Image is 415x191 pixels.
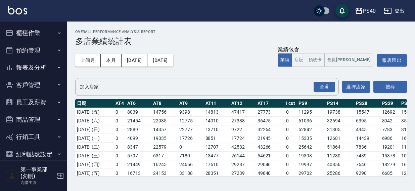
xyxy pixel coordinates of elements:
[335,4,349,17] button: save
[354,151,380,160] td: 7439
[151,99,178,108] th: AT8
[126,151,152,160] td: 5797
[354,116,380,125] td: 6395
[380,160,400,169] td: 18279
[256,125,285,134] td: 32264
[380,151,400,160] td: 15378
[178,108,204,116] td: 9398
[3,111,64,128] button: 商品管理
[75,116,114,125] td: [DATE] (六)
[297,169,326,178] td: 29702
[363,7,376,15] div: PS40
[3,76,64,94] button: 客戶管理
[292,53,306,67] button: 店販
[147,54,173,67] button: [DATE]
[230,160,256,169] td: 29287
[284,99,297,108] th: I cut
[75,99,114,108] th: 日期
[3,24,64,42] button: 櫃檯作業
[5,169,19,183] img: Person
[373,81,407,93] button: 搜尋
[114,151,126,160] td: 0
[325,169,354,178] td: 25286
[204,160,230,169] td: 17610
[20,180,55,186] p: 高階主管
[3,128,64,146] button: 行銷工具
[101,54,122,67] button: 本月
[114,108,126,116] td: 0
[325,108,354,116] td: 19738
[256,99,285,108] th: AT17
[377,54,407,67] button: 報表匯出
[230,125,256,134] td: 9722
[230,169,256,178] td: 27239
[230,116,256,125] td: 27388
[380,125,400,134] td: 7783
[204,108,230,116] td: 14813
[230,134,256,143] td: 17724
[204,99,230,108] th: AT11
[75,143,114,151] td: [DATE] (二)
[75,169,114,178] td: [DATE] (五)
[151,134,178,143] td: 19035
[204,151,230,160] td: 13477
[178,116,204,125] td: 12775
[325,116,354,125] td: 32694
[230,99,256,108] th: AT12
[284,169,297,178] td: 0
[284,134,297,143] td: 0
[20,166,55,180] h5: 第一事業部 (勿刪)
[325,125,354,134] td: 31305
[297,134,326,143] td: 15335
[256,134,285,143] td: 21945
[256,116,285,125] td: 36475
[324,53,374,67] button: 會員[PERSON_NAME]
[354,99,380,108] th: PS28
[354,125,380,134] td: 4945
[126,99,152,108] th: AT6
[126,125,152,134] td: 2889
[122,54,147,67] button: [DATE]
[306,53,325,67] button: 預收卡
[114,143,126,151] td: 0
[354,143,380,151] td: 7836
[325,99,354,108] th: PS14
[354,169,380,178] td: 9290
[312,80,336,93] button: Open
[256,108,285,116] td: 27773
[297,151,326,160] td: 19398
[178,99,204,108] th: AT9
[297,116,326,125] td: 61036
[297,99,326,108] th: PS9
[325,160,354,169] td: 40856
[256,169,285,178] td: 49840
[75,134,114,143] td: [DATE] (一)
[75,160,114,169] td: [DATE] (四)
[8,6,27,14] img: Logo
[178,125,204,134] td: 22777
[126,160,152,169] td: 21449
[126,143,152,151] td: 8347
[75,54,101,67] button: 上個月
[380,108,400,116] td: 12692
[380,99,400,108] th: PS29
[114,99,126,108] th: AT4
[178,143,204,151] td: 0
[151,143,178,151] td: 22579
[204,143,230,151] td: 12707
[381,5,407,17] button: 登出
[256,151,285,160] td: 54621
[3,93,64,111] button: 員工及薪資
[151,108,178,116] td: 14756
[284,160,297,169] td: 0
[284,143,297,151] td: 0
[78,81,326,93] input: 店家名稱
[75,125,114,134] td: [DATE] (日)
[178,160,204,169] td: 24656
[114,116,126,125] td: 0
[126,108,152,116] td: 8039
[151,160,178,169] td: 16245
[256,143,285,151] td: 43266
[354,108,380,116] td: 15547
[114,134,126,143] td: 0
